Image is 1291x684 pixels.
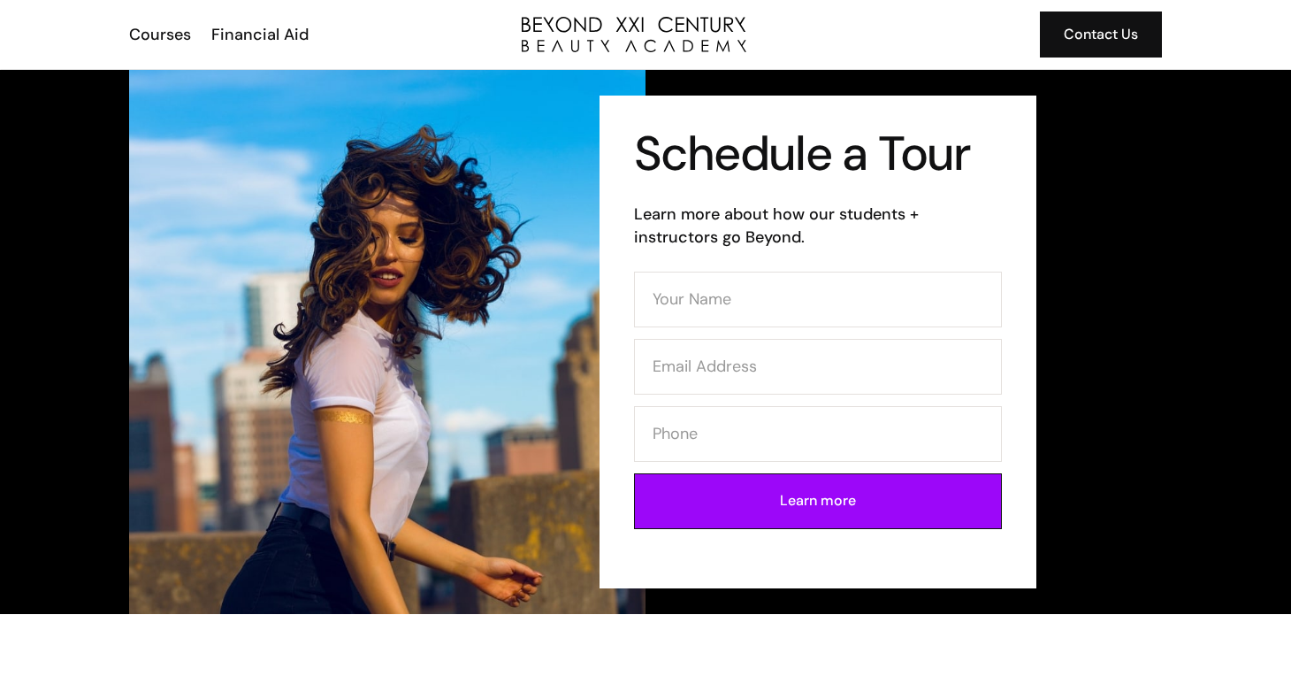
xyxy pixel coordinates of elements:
[211,23,309,46] div: Financial Aid
[200,23,317,46] a: Financial Aid
[634,473,1002,529] input: Learn more
[634,130,1002,178] h1: Schedule a Tour
[522,17,746,52] a: home
[118,23,200,46] a: Courses
[634,339,1002,395] input: Email Address
[1040,12,1162,58] a: Contact Us
[129,70,645,614] img: beauty school student
[634,272,1002,541] form: Contact Form
[1064,23,1138,46] div: Contact Us
[634,203,1002,249] h6: Learn more about how our students + instructors go Beyond.
[634,272,1002,327] input: Your Name
[634,406,1002,462] input: Phone
[129,23,191,46] div: Courses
